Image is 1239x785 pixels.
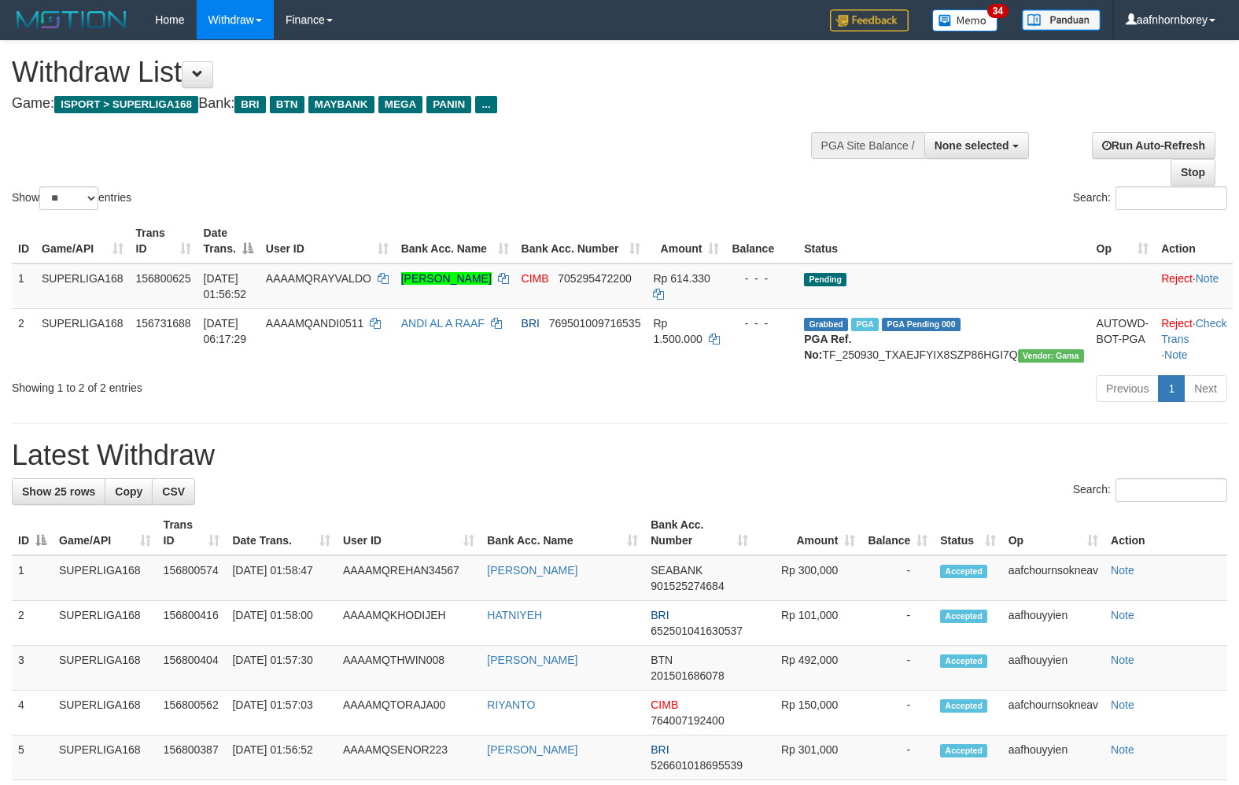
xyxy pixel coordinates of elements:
[940,699,987,713] span: Accepted
[651,625,743,637] span: Copy 652501041630537 to clipboard
[226,646,337,691] td: [DATE] 01:57:30
[653,272,710,285] span: Rp 614.330
[1018,349,1084,363] span: Vendor URL: https://trx31.1velocity.biz
[651,743,669,756] span: BRI
[558,272,631,285] span: Copy 705295472200 to clipboard
[1002,555,1104,601] td: aafchournsokneav
[53,510,157,555] th: Game/API: activate to sort column ascending
[226,601,337,646] td: [DATE] 01:58:00
[115,485,142,498] span: Copy
[1155,219,1233,264] th: Action
[1111,654,1134,666] a: Note
[651,669,724,682] span: Copy 201501686078 to clipboard
[882,318,961,331] span: PGA Pending
[481,510,644,555] th: Bank Acc. Name: activate to sort column ascending
[53,555,157,601] td: SUPERLIGA168
[725,219,798,264] th: Balance
[861,735,934,780] td: -
[157,691,227,735] td: 156800562
[651,609,669,621] span: BRI
[35,264,130,309] td: SUPERLIGA168
[522,317,540,330] span: BRI
[1002,510,1104,555] th: Op: activate to sort column ascending
[940,610,987,623] span: Accepted
[12,186,131,210] label: Show entries
[1161,272,1193,285] a: Reject
[337,555,481,601] td: AAAAMQREHAN34567
[644,510,754,555] th: Bank Acc. Number: activate to sort column ascending
[401,317,485,330] a: ANDI AL A RAAF
[39,186,98,210] select: Showentries
[861,691,934,735] td: -
[337,601,481,646] td: AAAAMQKHODIJEH
[53,646,157,691] td: SUPERLIGA168
[487,743,577,756] a: [PERSON_NAME]
[1115,186,1227,210] input: Search:
[651,714,724,727] span: Copy 764007192400 to clipboard
[152,478,195,505] a: CSV
[130,219,197,264] th: Trans ID: activate to sort column ascending
[12,646,53,691] td: 3
[1096,375,1159,402] a: Previous
[522,272,549,285] span: CIMB
[53,691,157,735] td: SUPERLIGA168
[53,601,157,646] td: SUPERLIGA168
[266,272,371,285] span: AAAAMQRAYVALDO
[1115,478,1227,502] input: Search:
[260,219,395,264] th: User ID: activate to sort column ascending
[1073,478,1227,502] label: Search:
[1164,348,1188,361] a: Note
[861,555,934,601] td: -
[732,271,791,286] div: - - -
[12,57,810,88] h1: Withdraw List
[1171,159,1215,186] a: Stop
[1104,510,1227,555] th: Action
[515,219,647,264] th: Bank Acc. Number: activate to sort column ascending
[157,735,227,780] td: 156800387
[12,478,105,505] a: Show 25 rows
[204,317,247,345] span: [DATE] 06:17:29
[337,646,481,691] td: AAAAMQTHWIN008
[226,555,337,601] td: [DATE] 01:58:47
[426,96,471,113] span: PANIN
[1002,601,1104,646] td: aafhouyyien
[861,646,934,691] td: -
[934,510,1001,555] th: Status: activate to sort column ascending
[226,735,337,780] td: [DATE] 01:56:52
[1022,9,1101,31] img: panduan.png
[12,96,810,112] h4: Game: Bank:
[226,510,337,555] th: Date Trans.: activate to sort column ascending
[1111,609,1134,621] a: Note
[804,333,851,361] b: PGA Ref. No:
[234,96,265,113] span: BRI
[651,698,678,711] span: CIMB
[940,565,987,578] span: Accepted
[1111,743,1134,756] a: Note
[1090,219,1156,264] th: Op: activate to sort column ascending
[804,273,846,286] span: Pending
[651,759,743,772] span: Copy 526601018695539 to clipboard
[53,735,157,780] td: SUPERLIGA168
[1158,375,1185,402] a: 1
[1090,308,1156,369] td: AUTOWD-BOT-PGA
[754,735,861,780] td: Rp 301,000
[1111,564,1134,577] a: Note
[487,564,577,577] a: [PERSON_NAME]
[157,510,227,555] th: Trans ID: activate to sort column ascending
[395,219,515,264] th: Bank Acc. Name: activate to sort column ascending
[861,510,934,555] th: Balance: activate to sort column ascending
[487,698,535,711] a: RIYANTO
[162,485,185,498] span: CSV
[1111,698,1134,711] a: Note
[157,646,227,691] td: 156800404
[754,646,861,691] td: Rp 492,000
[754,691,861,735] td: Rp 150,000
[851,318,879,331] span: Marked by aafromsomean
[337,510,481,555] th: User ID: activate to sort column ascending
[935,139,1009,152] span: None selected
[12,691,53,735] td: 4
[204,272,247,300] span: [DATE] 01:56:52
[798,219,1090,264] th: Status
[157,601,227,646] td: 156800416
[651,654,673,666] span: BTN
